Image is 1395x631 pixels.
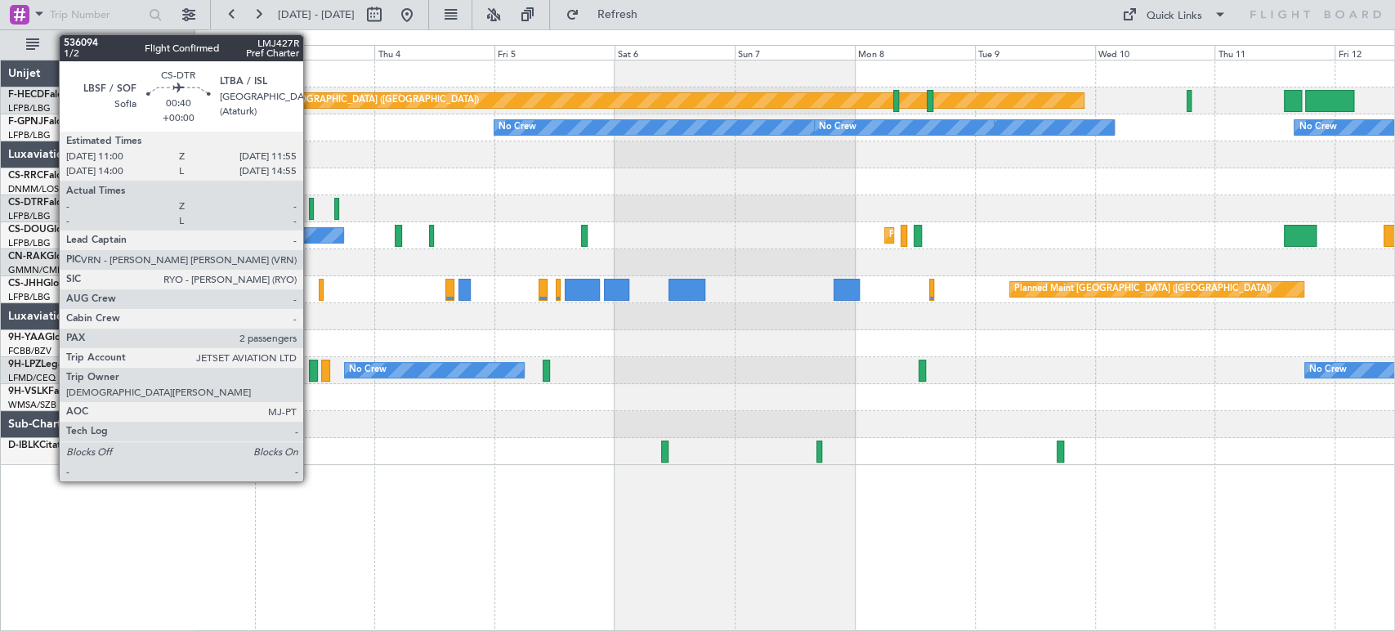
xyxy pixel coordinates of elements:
[8,198,43,208] span: CS-DTR
[135,45,255,60] div: Tue 2
[583,9,651,20] span: Refresh
[8,264,65,276] a: GMMN/CMN
[8,117,43,127] span: F-GPNJ
[349,358,387,383] div: No Crew
[499,115,536,140] div: No Crew
[615,45,735,60] div: Sat 6
[8,171,105,181] a: CS-RRCFalcon 900LX
[8,183,59,195] a: DNMM/LOS
[8,333,101,342] a: 9H-YAAGlobal 5000
[8,237,51,249] a: LFPB/LBG
[8,387,93,396] a: 9H-VSLKFalcon 7X
[494,45,615,60] div: Fri 5
[255,45,375,60] div: Wed 3
[1309,358,1347,383] div: No Crew
[1299,115,1336,140] div: No Crew
[8,129,51,141] a: LFPB/LBG
[8,102,51,114] a: LFPB/LBG
[558,2,656,28] button: Refresh
[278,7,355,22] span: [DATE] - [DATE]
[8,90,44,100] span: F-HECD
[819,115,856,140] div: No Crew
[8,387,48,396] span: 9H-VSLK
[1014,277,1272,302] div: Planned Maint [GEOGRAPHIC_DATA] ([GEOGRAPHIC_DATA])
[8,210,51,222] a: LFPB/LBG
[8,372,56,384] a: LFMD/CEQ
[8,171,43,181] span: CS-RRC
[8,441,96,450] a: D-IBLKCitation CJ2
[8,198,99,208] a: CS-DTRFalcon 2000
[8,279,43,289] span: CS-JHH
[1095,45,1215,60] div: Wed 10
[198,33,226,47] div: [DATE]
[288,223,546,248] div: Planned Maint [GEOGRAPHIC_DATA] ([GEOGRAPHIC_DATA])
[8,291,51,303] a: LFPB/LBG
[8,441,39,450] span: D-IBLK
[855,45,975,60] div: Mon 8
[8,225,102,235] a: CS-DOUGlobal 6500
[8,333,45,342] span: 9H-YAA
[8,360,41,369] span: 9H-LPZ
[975,45,1095,60] div: Tue 9
[1114,2,1235,28] button: Quick Links
[1147,8,1202,25] div: Quick Links
[50,2,144,27] input: Trip Number
[735,45,855,60] div: Sun 7
[8,360,93,369] a: 9H-LPZLegacy 500
[8,279,99,289] a: CS-JHHGlobal 6000
[1214,45,1335,60] div: Thu 11
[8,399,56,411] a: WMSA/SZB
[8,90,89,100] a: F-HECDFalcon 7X
[199,277,456,302] div: Planned Maint [GEOGRAPHIC_DATA] ([GEOGRAPHIC_DATA])
[221,88,479,113] div: Planned Maint [GEOGRAPHIC_DATA] ([GEOGRAPHIC_DATA])
[8,345,51,357] a: FCBB/BZV
[8,117,105,127] a: F-GPNJFalcon 900EX
[18,32,177,58] button: All Aircraft
[889,223,1147,248] div: Planned Maint [GEOGRAPHIC_DATA] ([GEOGRAPHIC_DATA])
[8,225,47,235] span: CS-DOU
[42,39,172,51] span: All Aircraft
[8,252,102,262] a: CN-RAKGlobal 6000
[8,252,47,262] span: CN-RAK
[374,45,494,60] div: Thu 4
